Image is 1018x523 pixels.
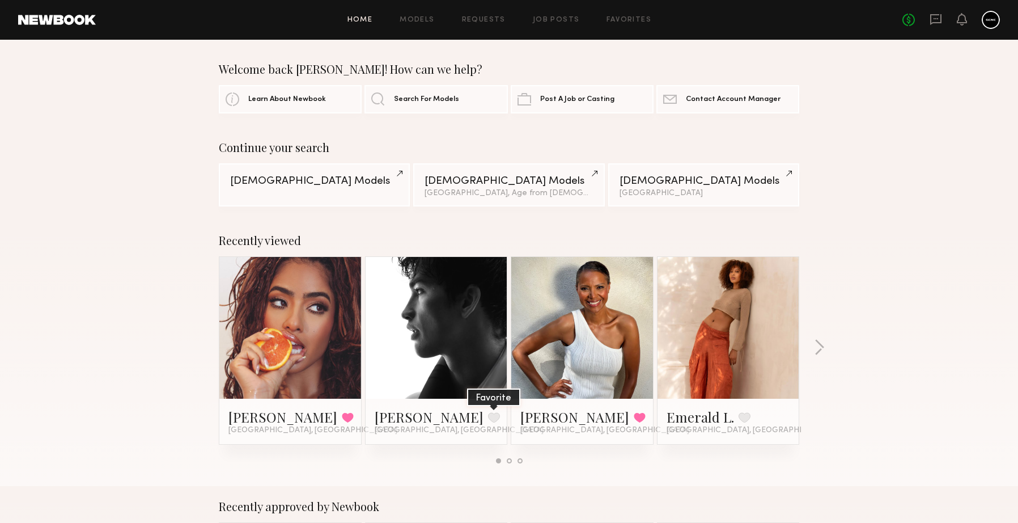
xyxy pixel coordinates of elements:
[230,176,398,187] div: [DEMOGRAPHIC_DATA] Models
[413,163,604,206] a: [DEMOGRAPHIC_DATA] Models[GEOGRAPHIC_DATA], Age from [DEMOGRAPHIC_DATA].
[228,426,397,435] span: [GEOGRAPHIC_DATA], [GEOGRAPHIC_DATA]
[425,189,593,197] div: [GEOGRAPHIC_DATA], Age from [DEMOGRAPHIC_DATA].
[425,176,593,187] div: [DEMOGRAPHIC_DATA] Models
[620,176,788,187] div: [DEMOGRAPHIC_DATA] Models
[533,16,580,24] a: Job Posts
[620,189,788,197] div: [GEOGRAPHIC_DATA]
[375,426,544,435] span: [GEOGRAPHIC_DATA], [GEOGRAPHIC_DATA]
[608,163,799,206] a: [DEMOGRAPHIC_DATA] Models[GEOGRAPHIC_DATA]
[656,85,799,113] a: Contact Account Manager
[667,408,734,426] a: Emerald L.
[219,234,799,247] div: Recently viewed
[219,141,799,154] div: Continue your search
[219,62,799,76] div: Welcome back [PERSON_NAME]! How can we help?
[347,16,373,24] a: Home
[228,408,337,426] a: [PERSON_NAME]
[219,500,799,513] div: Recently approved by Newbook
[667,426,835,435] span: [GEOGRAPHIC_DATA], [GEOGRAPHIC_DATA]
[394,96,459,103] span: Search For Models
[375,408,483,426] a: [PERSON_NAME]
[606,16,651,24] a: Favorites
[364,85,507,113] a: Search For Models
[520,426,689,435] span: [GEOGRAPHIC_DATA], [GEOGRAPHIC_DATA]
[400,16,434,24] a: Models
[462,16,506,24] a: Requests
[248,96,326,103] span: Learn About Newbook
[540,96,614,103] span: Post A Job or Casting
[520,408,629,426] a: [PERSON_NAME]
[511,85,654,113] a: Post A Job or Casting
[686,96,781,103] span: Contact Account Manager
[219,85,362,113] a: Learn About Newbook
[219,163,410,206] a: [DEMOGRAPHIC_DATA] Models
